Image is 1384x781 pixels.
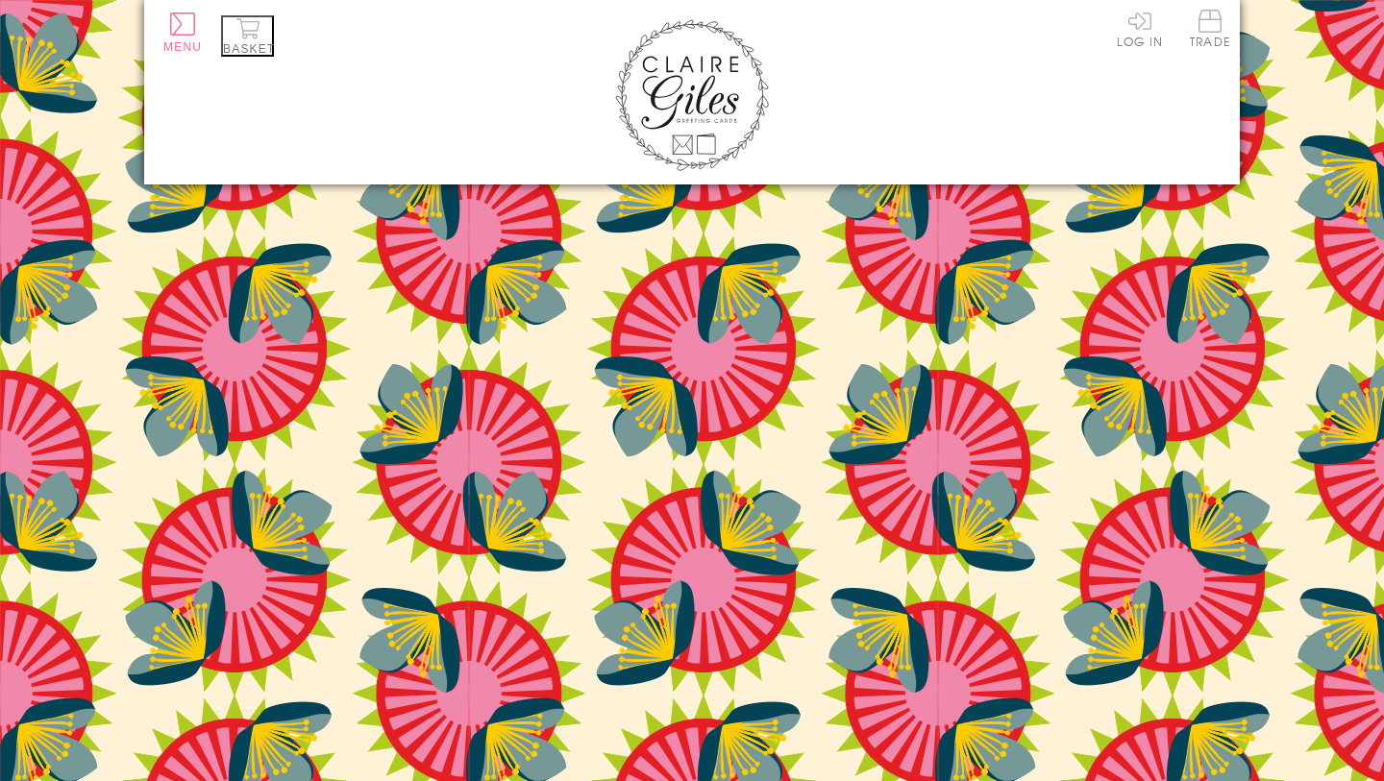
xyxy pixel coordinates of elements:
[615,19,769,171] img: Claire Giles Greetings Cards
[1190,10,1230,51] a: Trade
[1117,10,1163,47] a: Log In
[1190,10,1230,47] span: Trade
[221,15,274,57] button: Basket
[163,12,202,54] button: Menu
[163,40,202,54] span: Menu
